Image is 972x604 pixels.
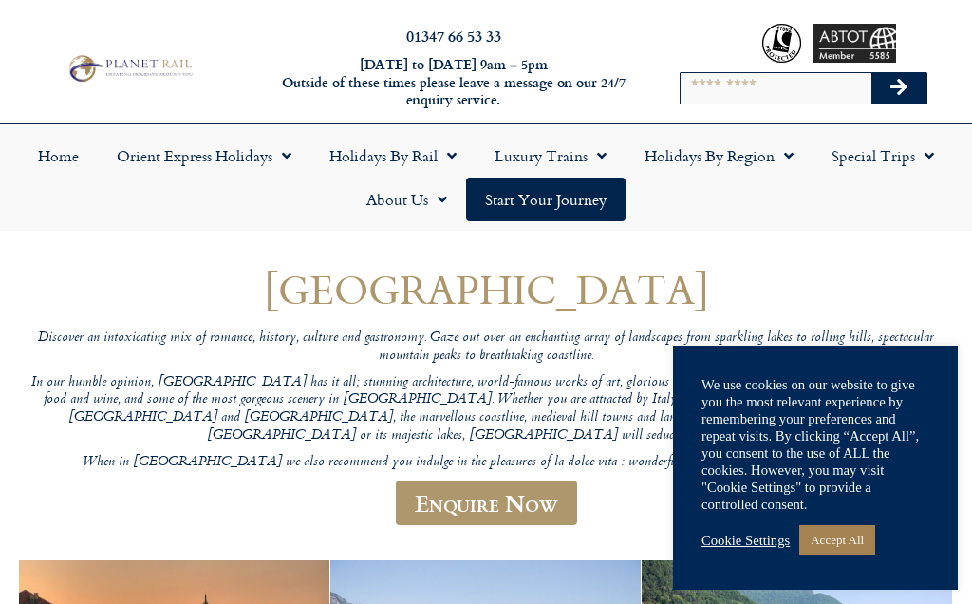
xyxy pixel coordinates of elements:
a: Special Trips [813,134,953,178]
a: Orient Express Holidays [98,134,310,178]
a: Home [19,134,98,178]
div: We use cookies on our website to give you the most relevant experience by remembering your prefer... [701,376,929,513]
a: Enquire Now [396,481,577,525]
button: Search [871,73,926,104]
p: Discover an intoxicating mix of romance, history, culture and gastronomy. Gaze out over an enchan... [30,330,942,365]
a: Holidays by Rail [310,134,476,178]
a: Accept All [799,525,875,555]
a: Start your Journey [466,178,626,221]
a: About Us [347,178,466,221]
a: Luxury Trains [476,134,626,178]
a: Holidays by Region [626,134,813,178]
p: In our humble opinion, [GEOGRAPHIC_DATA] has it all; stunning architecture, world-famous works of... [30,374,942,445]
h1: [GEOGRAPHIC_DATA] [30,267,942,311]
a: 01347 66 53 33 [406,25,501,47]
nav: Menu [9,134,963,221]
a: Cookie Settings [701,532,790,549]
p: When in [GEOGRAPHIC_DATA] we also recommend you indulge in the pleasures of la dolce vita : wonde... [30,454,942,472]
img: Planet Rail Train Holidays Logo [64,52,196,85]
h6: [DATE] to [DATE] 9am – 5pm Outside of these times please leave a message on our 24/7 enquiry serv... [264,56,644,109]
